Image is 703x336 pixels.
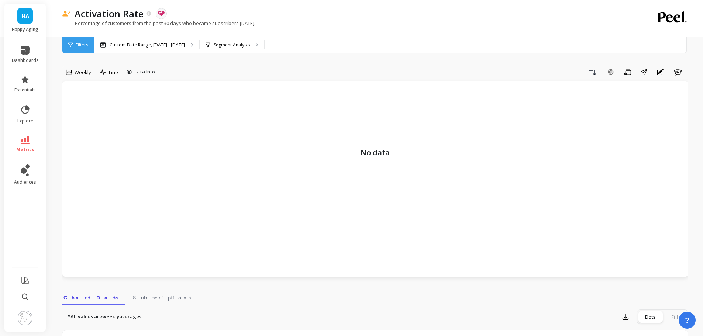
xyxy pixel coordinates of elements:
[76,42,88,48] span: Filters
[133,294,191,301] span: Subscriptions
[21,12,29,20] span: HA
[14,179,36,185] span: audiences
[158,11,165,16] img: api.retextion.svg
[134,68,155,76] span: Extra Info
[75,69,91,76] span: Weekly
[68,313,142,321] p: *All values are averages.
[16,147,34,153] span: metrics
[75,7,144,20] p: Activation Rate
[638,311,662,323] div: Dots
[214,42,250,48] p: Segment Analysis
[63,294,124,301] span: Chart Data
[62,288,688,305] nav: Tabs
[102,313,119,320] strong: weekly
[69,88,681,158] p: No data
[12,27,39,32] p: Happy Aging
[12,58,39,63] span: dashboards
[62,20,255,27] p: Percentage of customers from the past 30 days who became subscribers [DATE].
[679,312,696,329] button: ?
[18,311,32,325] img: profile picture
[662,311,687,323] div: Fill
[109,69,118,76] span: Line
[17,118,33,124] span: explore
[685,315,689,325] span: ?
[62,11,71,17] img: header icon
[14,87,36,93] span: essentials
[110,42,185,48] p: Custom Date Range, [DATE] - [DATE]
